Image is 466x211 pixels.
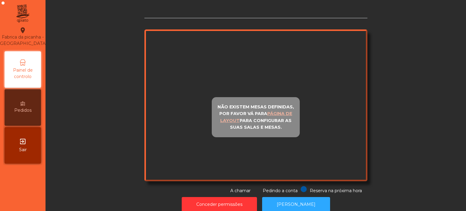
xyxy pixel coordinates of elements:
img: qpiato [15,3,30,24]
i: exit_to_app [19,138,26,145]
p: Não existem mesas definidas, por favor vá para para configurar as suas salas e mesas. [214,104,297,131]
span: Painel de controlo [6,67,39,80]
u: página de layout [220,111,292,123]
span: Pedindo a conta [263,188,298,193]
span: Sair [19,147,27,153]
span: A chamar [230,188,251,193]
span: Pedidos [14,107,32,114]
span: Reserva na próxima hora [310,188,362,193]
i: location_on [19,27,26,34]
